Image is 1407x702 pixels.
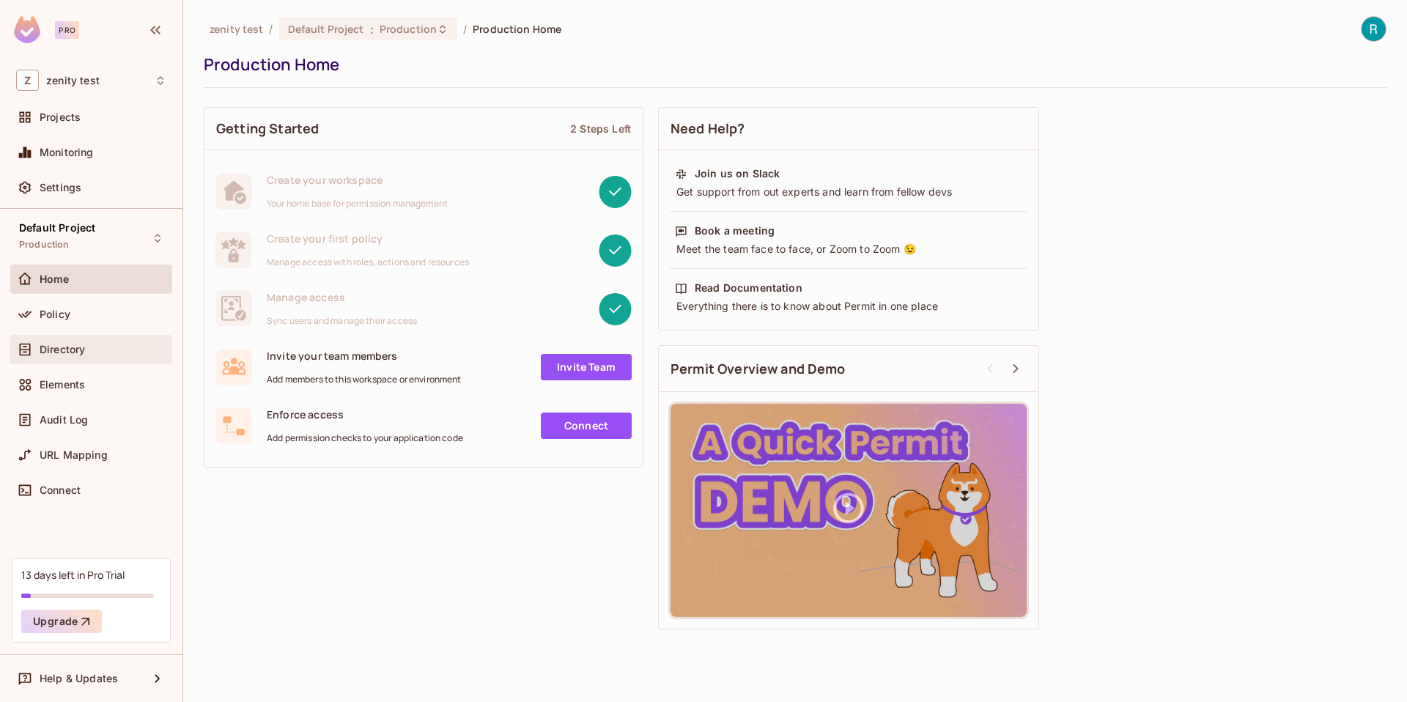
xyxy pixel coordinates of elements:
div: Meet the team face to face, or Zoom to Zoom 😉 [675,242,1022,256]
span: Policy [40,308,70,320]
span: Audit Log [40,414,88,426]
span: : [369,23,374,35]
a: Connect [541,413,632,439]
span: Default Project [288,22,364,36]
span: Z [16,70,39,91]
span: Enforce access [267,407,463,421]
li: / [269,22,273,36]
div: Join us on Slack [695,166,780,181]
img: SReyMgAAAABJRU5ErkJggg== [14,16,40,43]
span: Workspace: zenity test [46,75,100,86]
div: Production Home [204,53,1379,75]
span: URL Mapping [40,449,108,461]
span: Manage access with roles, actions and resources [267,256,469,268]
span: Elements [40,379,85,391]
span: Getting Started [216,119,319,138]
button: Upgrade [21,610,102,633]
span: Add members to this workspace or environment [267,374,462,385]
span: Need Help? [671,119,745,138]
span: Add permission checks to your application code [267,432,463,444]
div: Read Documentation [695,281,802,295]
span: Permit Overview and Demo [671,360,846,378]
span: Manage access [267,290,417,304]
div: Pro [55,21,79,39]
span: Create your workspace [267,173,448,187]
li: / [463,22,467,36]
span: Default Project [19,222,95,234]
div: Everything there is to know about Permit in one place [675,299,1022,314]
span: Production Home [473,22,561,36]
div: Get support from out experts and learn from fellow devs [675,185,1022,199]
span: Connect [40,484,81,496]
div: 2 Steps Left [570,122,631,136]
span: Create your first policy [267,232,469,245]
span: Invite your team members [267,349,462,363]
span: Production [19,239,70,251]
span: Directory [40,344,85,355]
span: Production [380,22,437,36]
span: Sync users and manage their access [267,315,417,327]
span: the active workspace [210,22,263,36]
span: Projects [40,111,81,123]
span: Home [40,273,70,285]
span: Your home base for permission management [267,198,448,210]
div: Book a meeting [695,223,775,238]
a: Invite Team [541,354,632,380]
span: Monitoring [40,147,94,158]
span: Settings [40,182,81,193]
span: Help & Updates [40,673,118,684]
img: Raz Kliger [1362,17,1386,41]
div: 13 days left in Pro Trial [21,568,125,582]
